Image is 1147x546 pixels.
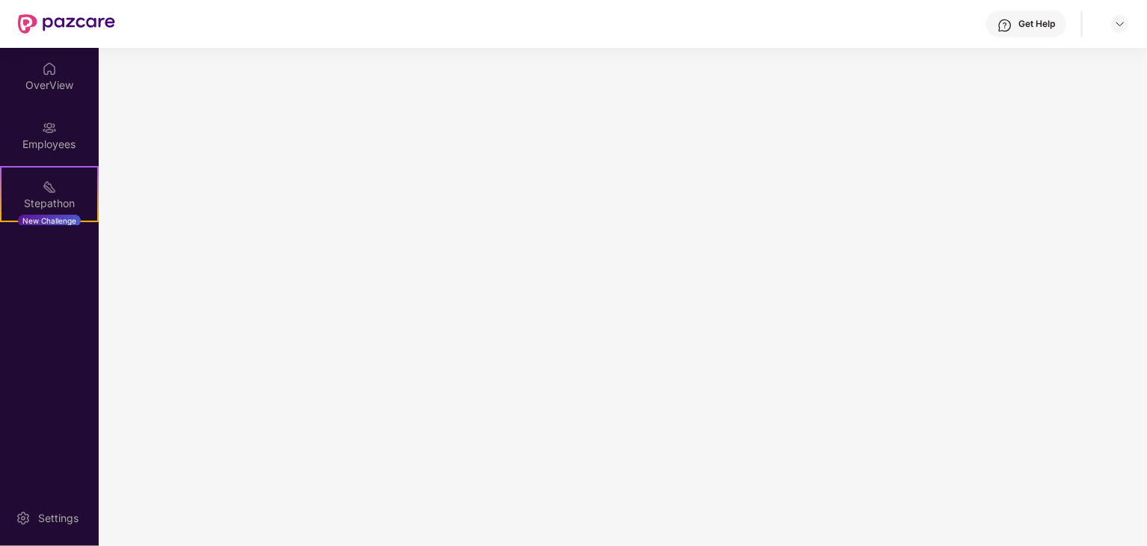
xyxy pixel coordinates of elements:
img: svg+xml;base64,PHN2ZyBpZD0iSGVscC0zMngzMiIgeG1sbnM9Imh0dHA6Ly93d3cudzMub3JnLzIwMDAvc3ZnIiB3aWR0aD... [997,18,1012,33]
div: Stepathon [1,196,97,211]
div: Settings [34,511,83,526]
img: svg+xml;base64,PHN2ZyBpZD0iRW1wbG95ZWVzIiB4bWxucz0iaHR0cDovL3d3dy53My5vcmcvMjAwMC9zdmciIHdpZHRoPS... [42,120,57,135]
div: Get Help [1018,18,1055,30]
img: New Pazcare Logo [18,14,115,34]
img: svg+xml;base64,PHN2ZyBpZD0iRHJvcGRvd24tMzJ4MzIiIHhtbG5zPSJodHRwOi8vd3d3LnczLm9yZy8yMDAwL3N2ZyIgd2... [1114,18,1126,30]
img: svg+xml;base64,PHN2ZyBpZD0iSG9tZSIgeG1sbnM9Imh0dHA6Ly93d3cudzMub3JnLzIwMDAvc3ZnIiB3aWR0aD0iMjAiIG... [42,61,57,76]
img: svg+xml;base64,PHN2ZyB4bWxucz0iaHR0cDovL3d3dy53My5vcmcvMjAwMC9zdmciIHdpZHRoPSIyMSIgaGVpZ2h0PSIyMC... [42,180,57,194]
div: New Challenge [18,215,81,227]
img: svg+xml;base64,PHN2ZyBpZD0iU2V0dGluZy0yMHgyMCIgeG1sbnM9Imh0dHA6Ly93d3cudzMub3JnLzIwMDAvc3ZnIiB3aW... [16,511,31,526]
